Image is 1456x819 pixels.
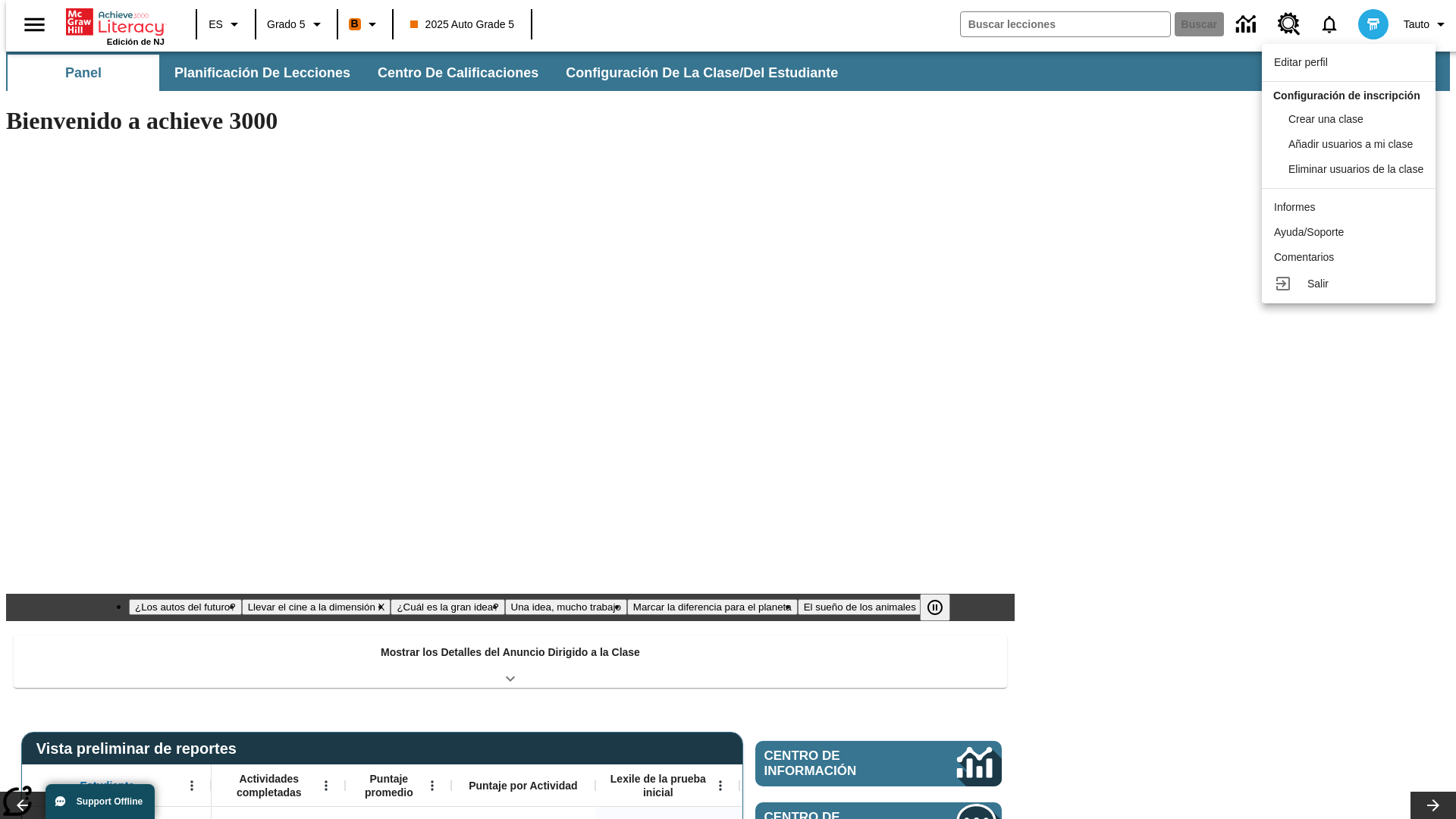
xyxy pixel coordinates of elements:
span: Eliminar usuarios de la clase [1288,163,1423,175]
span: Salir [1307,278,1329,290]
span: Comentarios [1274,251,1334,263]
span: Añadir usuarios a mi clase [1288,138,1413,150]
span: Editar perfil [1274,56,1328,68]
span: Crear una clase [1288,113,1363,125]
span: Configuración de inscripción [1273,89,1420,102]
span: Informes [1274,201,1315,213]
span: Ayuda/Soporte [1274,226,1344,238]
